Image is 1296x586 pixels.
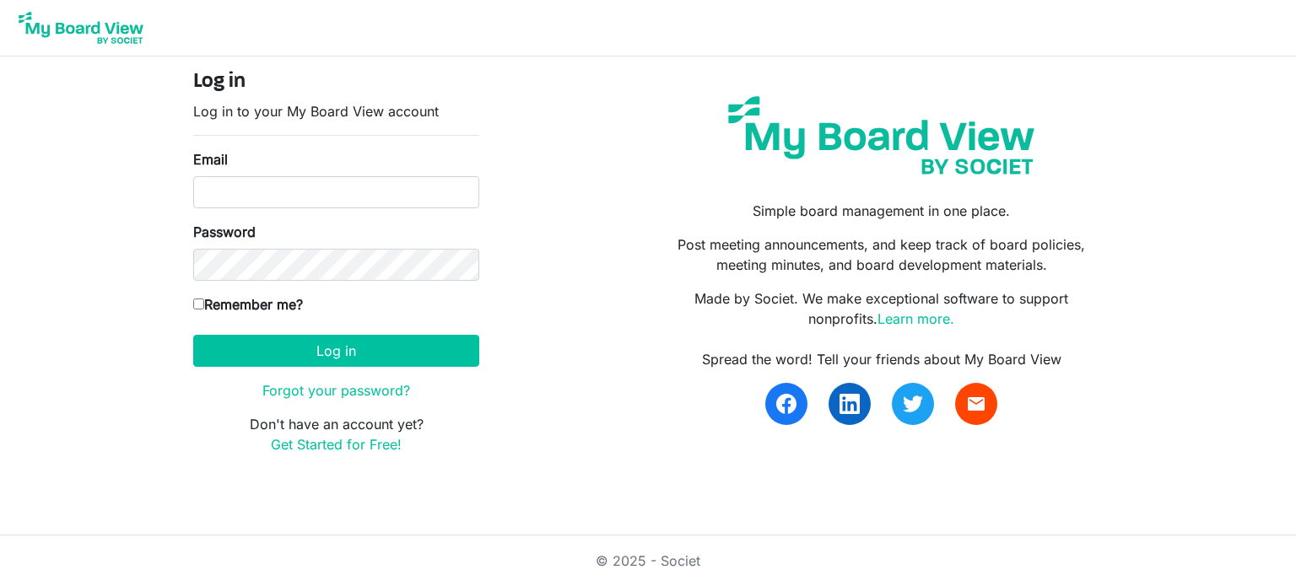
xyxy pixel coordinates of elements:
[193,101,479,121] p: Log in to your My Board View account
[193,294,303,315] label: Remember me?
[596,552,700,569] a: © 2025 - Societ
[903,394,923,414] img: twitter.svg
[193,149,228,169] label: Email
[271,436,402,453] a: Get Started for Free!
[776,394,796,414] img: facebook.svg
[661,349,1103,369] div: Spread the word! Tell your friends about My Board View
[661,201,1103,221] p: Simple board management in one place.
[193,335,479,367] button: Log in
[715,83,1047,187] img: my-board-view-societ.svg
[262,382,410,399] a: Forgot your password?
[193,414,479,454] p: Don't have an account yet?
[661,288,1103,329] p: Made by Societ. We make exceptional software to support nonprofits.
[966,394,986,414] span: email
[193,222,256,242] label: Password
[13,7,148,49] img: My Board View Logo
[193,70,479,94] h4: Log in
[840,394,860,414] img: linkedin.svg
[193,298,204,309] input: Remember me?
[877,310,954,327] a: Learn more.
[955,383,997,425] a: email
[661,234,1103,275] p: Post meeting announcements, and keep track of board policies, meeting minutes, and board developm...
